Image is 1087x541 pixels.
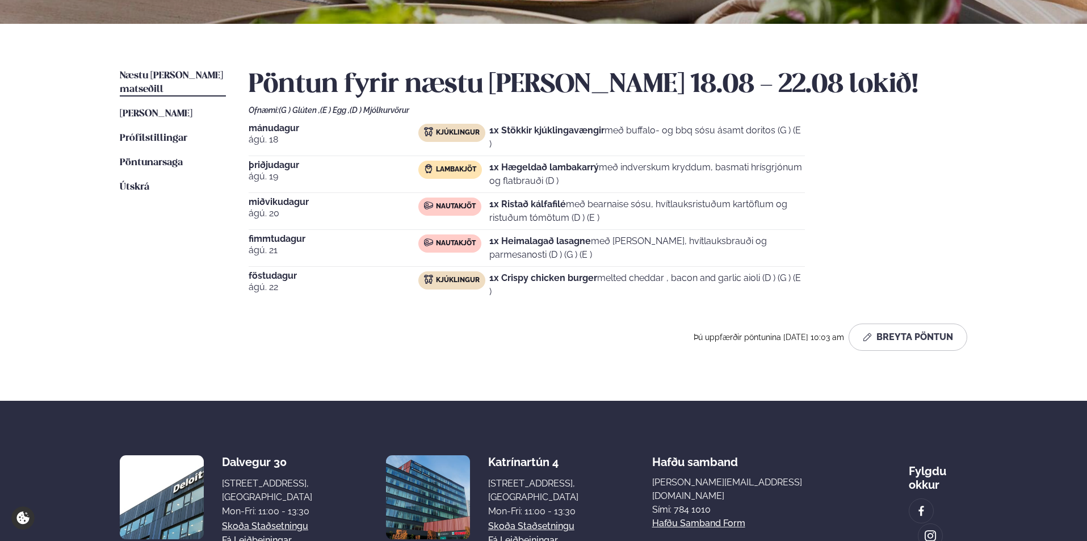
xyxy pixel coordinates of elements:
span: Nautakjöt [436,202,476,211]
p: með [PERSON_NAME], hvítlauksbrauði og parmesanosti (D ) (G ) (E ) [489,234,805,262]
p: með buffalo- og bbq sósu ásamt doritos (G ) (E ) [489,124,805,151]
strong: 1x Hægeldað lambakarrý [489,162,599,173]
div: Mon-Fri: 11:00 - 13:30 [488,505,578,518]
span: (D ) Mjólkurvörur [350,106,409,115]
span: ágú. 20 [249,207,418,220]
span: Þú uppfærðir pöntunina [DATE] 10:03 am [694,333,844,342]
img: chicken.svg [424,275,433,284]
span: (E ) Egg , [320,106,350,115]
span: Pöntunarsaga [120,158,183,167]
img: chicken.svg [424,127,433,136]
span: Hafðu samband [652,446,738,469]
a: [PERSON_NAME] [120,107,192,121]
a: Næstu [PERSON_NAME] matseðill [120,69,226,97]
div: Mon-Fri: 11:00 - 13:30 [222,505,312,518]
button: Breyta Pöntun [849,324,967,351]
a: Skoða staðsetningu [488,519,574,533]
img: image alt [386,455,470,539]
a: image alt [909,499,933,523]
span: Kjúklingur [436,276,480,285]
img: beef.svg [424,238,433,247]
p: með bearnaise sósu, hvítlauksristuðum kartöflum og ristuðum tómötum (D ) (E ) [489,198,805,225]
span: þriðjudagur [249,161,418,170]
span: Útskrá [120,182,149,192]
span: miðvikudagur [249,198,418,207]
strong: 1x Crispy chicken burger [489,272,597,283]
span: Lambakjöt [436,165,476,174]
img: image alt [915,505,927,518]
span: ágú. 18 [249,133,418,146]
img: Lamb.svg [424,164,433,173]
h2: Pöntun fyrir næstu [PERSON_NAME] 18.08 - 22.08 lokið! [249,69,967,101]
div: Katrínartún 4 [488,455,578,469]
img: image alt [120,455,204,539]
p: melted cheddar , bacon and garlic aioli (D ) (G ) (E ) [489,271,805,299]
p: Sími: 784 1010 [652,503,835,517]
div: Fylgdu okkur [909,455,967,492]
a: Hafðu samband form [652,517,745,530]
div: [STREET_ADDRESS], [GEOGRAPHIC_DATA] [222,477,312,504]
a: [PERSON_NAME][EMAIL_ADDRESS][DOMAIN_NAME] [652,476,835,503]
a: Cookie settings [11,506,35,530]
span: föstudagur [249,271,418,280]
span: ágú. 22 [249,280,418,294]
span: mánudagur [249,124,418,133]
strong: 1x Stökkir kjúklingavængir [489,125,605,136]
div: Ofnæmi: [249,106,967,115]
span: Næstu [PERSON_NAME] matseðill [120,71,223,94]
strong: 1x Ristað kálfafilé [489,199,566,209]
a: Prófílstillingar [120,132,187,145]
span: ágú. 21 [249,244,418,257]
span: fimmtudagur [249,234,418,244]
span: Nautakjöt [436,239,476,248]
img: beef.svg [424,201,433,210]
span: [PERSON_NAME] [120,109,192,119]
span: ágú. 19 [249,170,418,183]
a: Pöntunarsaga [120,156,183,170]
div: [STREET_ADDRESS], [GEOGRAPHIC_DATA] [488,477,578,504]
a: Skoða staðsetningu [222,519,308,533]
div: Dalvegur 30 [222,455,312,469]
a: Útskrá [120,181,149,194]
span: (G ) Glúten , [279,106,320,115]
strong: 1x Heimalagað lasagne [489,236,591,246]
p: með indverskum kryddum, basmati hrísgrjónum og flatbrauði (D ) [489,161,805,188]
span: Prófílstillingar [120,133,187,143]
span: Kjúklingur [436,128,480,137]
